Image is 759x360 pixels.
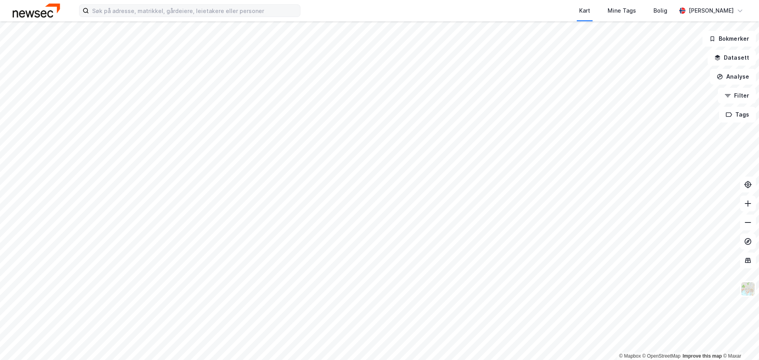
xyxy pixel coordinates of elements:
button: Datasett [708,50,756,66]
iframe: Chat Widget [719,322,759,360]
img: newsec-logo.f6e21ccffca1b3a03d2d.png [13,4,60,17]
div: Bolig [653,6,667,15]
input: Søk på adresse, matrikkel, gårdeiere, leietakere eller personer [89,5,300,17]
div: Mine Tags [608,6,636,15]
a: OpenStreetMap [642,353,681,359]
a: Improve this map [683,353,722,359]
button: Analyse [710,69,756,85]
div: [PERSON_NAME] [689,6,734,15]
button: Bokmerker [702,31,756,47]
button: Filter [718,88,756,104]
a: Mapbox [619,353,641,359]
button: Tags [719,107,756,123]
img: Z [740,281,755,296]
div: Kart [579,6,590,15]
